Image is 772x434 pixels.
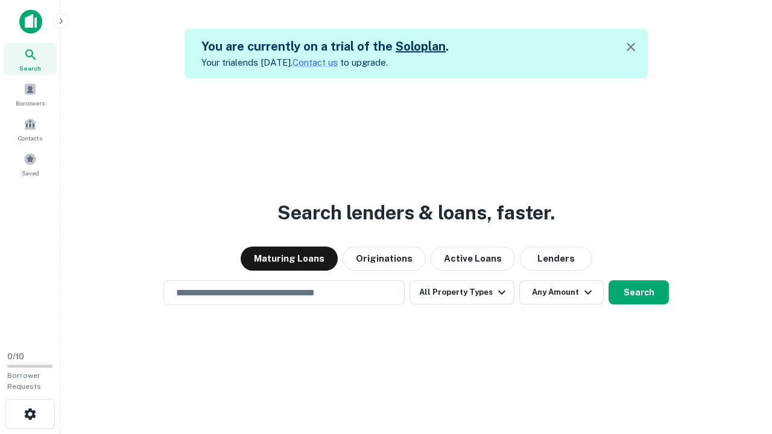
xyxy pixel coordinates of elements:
[201,37,449,55] h5: You are currently on a trial of the .
[343,247,426,271] button: Originations
[7,371,41,391] span: Borrower Requests
[19,10,42,34] img: capitalize-icon.png
[4,113,57,145] a: Contacts
[293,57,338,68] a: Contact us
[520,247,592,271] button: Lenders
[19,63,41,73] span: Search
[4,148,57,180] a: Saved
[609,280,669,304] button: Search
[519,280,604,304] button: Any Amount
[396,39,446,54] a: Soloplan
[241,247,338,271] button: Maturing Loans
[16,98,45,108] span: Borrowers
[18,133,42,143] span: Contacts
[431,247,515,271] button: Active Loans
[4,43,57,75] a: Search
[7,352,24,361] span: 0 / 10
[4,78,57,110] a: Borrowers
[410,280,514,304] button: All Property Types
[277,198,555,227] h3: Search lenders & loans, faster.
[22,168,39,178] span: Saved
[201,55,449,70] p: Your trial ends [DATE]. to upgrade.
[712,338,772,395] iframe: Chat Widget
